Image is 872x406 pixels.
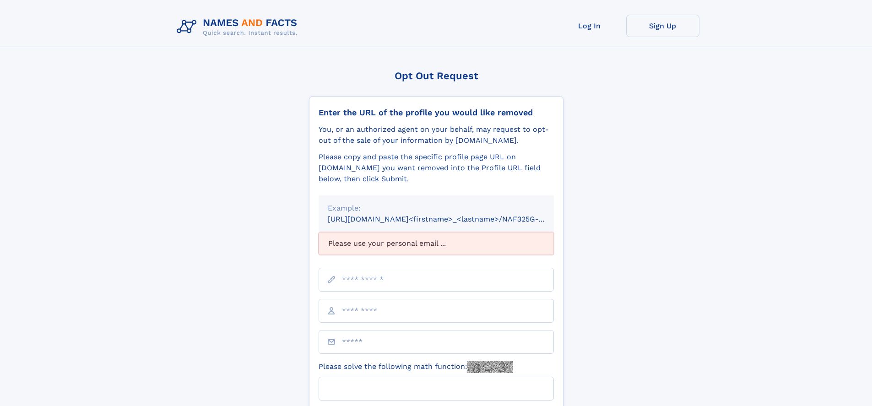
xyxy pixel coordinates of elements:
div: You, or an authorized agent on your behalf, may request to opt-out of the sale of your informatio... [319,124,554,146]
img: Logo Names and Facts [173,15,305,39]
div: Enter the URL of the profile you would like removed [319,108,554,118]
small: [URL][DOMAIN_NAME]<firstname>_<lastname>/NAF325G-xxxxxxxx [328,215,571,223]
div: Example: [328,203,545,214]
div: Opt Out Request [309,70,563,81]
a: Sign Up [626,15,699,37]
div: Please copy and paste the specific profile page URL on [DOMAIN_NAME] you want removed into the Pr... [319,152,554,184]
div: Please use your personal email ... [319,232,554,255]
a: Log In [553,15,626,37]
label: Please solve the following math function: [319,361,513,373]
